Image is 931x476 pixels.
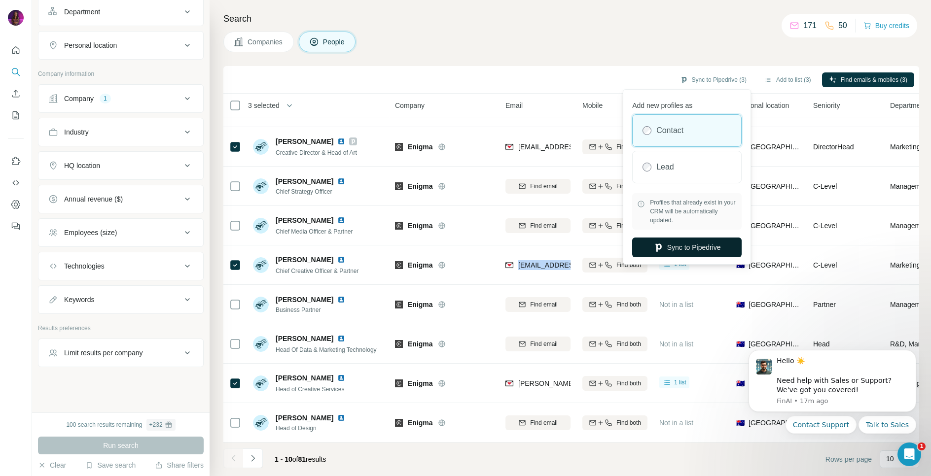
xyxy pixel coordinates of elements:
[813,261,837,269] span: C-Level
[337,137,345,145] img: LinkedIn logo
[8,106,24,124] button: My lists
[64,295,94,305] div: Keywords
[734,341,931,440] iframe: Intercom notifications message
[253,257,269,273] img: Avatar
[822,72,914,87] button: Find emails & mobiles (3)
[64,348,143,358] div: Limit results per company
[276,149,357,156] span: Creative Director & Head of Art
[616,300,641,309] span: Find both
[736,339,745,349] span: 🇦🇺
[673,72,753,87] button: Sync to Pipedrive (3)
[276,295,333,305] span: [PERSON_NAME]
[408,181,433,191] span: Enigma
[276,136,333,146] span: [PERSON_NAME]
[395,301,403,308] img: Logo of Enigma
[890,300,931,309] span: Management
[223,12,919,26] h4: Search
[505,378,513,388] img: provider findymail logo
[64,127,89,137] div: Industry
[38,34,203,57] button: Personal location
[155,460,204,470] button: Share filters
[505,260,513,270] img: provider findymail logo
[813,340,829,348] span: Head
[616,142,641,151] span: Find both
[736,260,745,270] span: 🇦🇺
[408,300,433,309] span: Enigma
[149,420,163,429] div: + 232
[85,460,136,470] button: Save search
[632,238,742,257] button: Sync to Pipedrive
[64,261,105,271] div: Technologies
[8,10,24,26] img: Avatar
[530,418,557,427] span: Find email
[505,142,513,152] img: provider findymail logo
[337,216,345,224] img: LinkedIn logo
[582,337,647,351] button: Find both
[518,379,692,387] span: [PERSON_NAME][EMAIL_ADDRESS][DOMAIN_NAME]
[841,75,907,84] span: Find emails & mobiles (3)
[8,152,24,170] button: Use Surfe on LinkedIn
[38,324,204,333] p: Results preferences
[813,222,837,230] span: C-Level
[530,300,557,309] span: Find email
[38,460,66,470] button: Clear
[100,94,111,103] div: 1
[813,182,837,190] span: C-Level
[582,376,647,391] button: Find both
[518,261,635,269] span: [EMAIL_ADDRESS][DOMAIN_NAME]
[408,418,433,428] span: Enigma
[8,41,24,59] button: Quick start
[736,300,745,309] span: 🇦🇺
[276,424,349,433] span: Head of Design
[276,228,353,235] span: Chief Media Officer & Partner
[890,101,926,110] span: Department
[243,448,263,468] button: Navigate to next page
[292,455,298,463] span: of
[38,187,203,211] button: Annual revenue ($)
[275,455,326,463] span: results
[337,335,345,342] img: LinkedIn logo
[408,142,433,152] span: Enigma
[749,300,801,309] span: [GEOGRAPHIC_DATA]
[518,143,635,151] span: [EMAIL_ADDRESS][DOMAIN_NAME]
[918,442,926,450] span: 1
[275,455,292,463] span: 1 - 10
[395,182,403,190] img: Logo of Enigma
[749,221,801,231] span: [GEOGRAPHIC_DATA]
[395,101,425,110] span: Company
[248,101,280,110] span: 3 selected
[253,375,269,391] img: Avatar
[659,419,693,427] span: Not in a list
[838,20,847,32] p: 50
[505,218,571,233] button: Find email
[66,419,175,431] div: 100 search results remaining
[8,217,24,235] button: Feedback
[38,87,203,110] button: Company1
[337,296,345,304] img: LinkedIn logo
[749,142,801,152] span: [GEOGRAPHIC_DATA]
[253,139,269,155] img: Avatar
[886,454,894,464] p: 10
[674,378,686,387] span: 1 list
[757,72,818,87] button: Add to list (3)
[38,341,203,365] button: Limit results per company
[64,94,94,103] div: Company
[616,261,641,270] span: Find both
[408,260,433,270] span: Enigma
[395,340,403,348] img: Logo of Enigma
[64,7,100,17] div: Department
[582,218,647,233] button: Find both
[64,194,123,204] div: Annual revenue ($)
[632,97,742,110] p: Add new profiles as
[656,161,674,173] label: Lead
[253,218,269,234] img: Avatar
[582,101,603,110] span: Mobile
[276,215,333,225] span: [PERSON_NAME]
[659,340,693,348] span: Not in a list
[749,339,801,349] span: [GEOGRAPHIC_DATA]
[890,181,931,191] span: Management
